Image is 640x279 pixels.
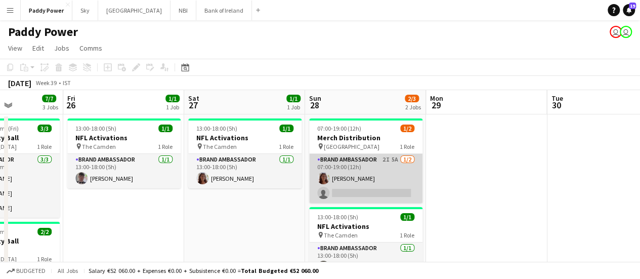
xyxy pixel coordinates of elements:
[309,118,422,203] app-job-card: 07:00-19:00 (12h)1/2Merch Distribution [GEOGRAPHIC_DATA]1 RoleBrand Ambassador2I5A1/207:00-19:00 ...
[32,44,44,53] span: Edit
[241,267,318,274] span: Total Budgeted €52 060.00
[405,103,421,111] div: 2 Jobs
[279,125,293,132] span: 1/1
[54,44,69,53] span: Jobs
[196,1,252,20] button: Bank of Ireland
[309,133,422,142] h3: Merch Distribution
[188,133,302,142] h3: NFL Activations
[21,1,72,20] button: Paddy Power
[4,42,26,55] a: View
[287,103,300,111] div: 1 Job
[309,243,422,277] app-card-role: Brand Ambassador1/113:00-18:00 (5h)[PERSON_NAME]
[8,44,22,53] span: View
[37,125,52,132] span: 3/3
[166,103,179,111] div: 1 Job
[429,99,443,111] span: 29
[324,231,358,239] span: The Camden
[5,265,47,276] button: Budgeted
[317,213,358,221] span: 13:00-18:00 (5h)
[400,231,414,239] span: 1 Role
[56,267,80,274] span: All jobs
[75,125,116,132] span: 13:00-18:00 (5h)
[549,99,563,111] span: 30
[67,154,181,188] app-card-role: Brand Ambassador1/113:00-18:00 (5h)[PERSON_NAME]
[187,99,199,111] span: 27
[42,103,58,111] div: 3 Jobs
[400,213,414,221] span: 1/1
[620,26,632,38] app-user-avatar: Katie Shovlin
[67,133,181,142] h3: NFL Activations
[610,26,622,38] app-user-avatar: Katie Shovlin
[188,94,199,103] span: Sat
[400,125,414,132] span: 1/2
[79,44,102,53] span: Comms
[75,42,106,55] a: Comms
[37,143,52,150] span: 1 Role
[286,95,301,102] span: 1/1
[196,125,237,132] span: 13:00-18:00 (5h)
[8,78,31,88] div: [DATE]
[629,3,636,9] span: 19
[405,95,419,102] span: 2/3
[16,267,46,274] span: Budgeted
[309,154,422,203] app-card-role: Brand Ambassador2I5A1/207:00-19:00 (12h)[PERSON_NAME]
[66,99,75,111] span: 26
[89,267,318,274] div: Salary €52 060.00 + Expenses €0.00 + Subsistence €0.00 =
[317,125,361,132] span: 07:00-19:00 (12h)
[33,79,59,87] span: Week 39
[82,143,116,150] span: The Camden
[28,42,48,55] a: Edit
[400,143,414,150] span: 1 Role
[188,154,302,188] app-card-role: Brand Ambassador1/113:00-18:00 (5h)[PERSON_NAME]
[623,4,635,16] a: 19
[430,94,443,103] span: Mon
[165,95,180,102] span: 1/1
[8,24,78,39] h1: Paddy Power
[98,1,170,20] button: [GEOGRAPHIC_DATA]
[324,143,379,150] span: [GEOGRAPHIC_DATA]
[309,222,422,231] h3: NFL Activations
[63,79,71,87] div: IST
[67,94,75,103] span: Fri
[170,1,196,20] button: NBI
[37,255,52,263] span: 1 Role
[203,143,237,150] span: The Camden
[50,42,73,55] a: Jobs
[279,143,293,150] span: 1 Role
[37,228,52,235] span: 2/2
[158,125,173,132] span: 1/1
[158,143,173,150] span: 1 Role
[188,118,302,188] app-job-card: 13:00-18:00 (5h)1/1NFL Activations The Camden1 RoleBrand Ambassador1/113:00-18:00 (5h)[PERSON_NAME]
[309,94,321,103] span: Sun
[308,99,321,111] span: 28
[42,95,56,102] span: 7/7
[67,118,181,188] app-job-card: 13:00-18:00 (5h)1/1NFL Activations The Camden1 RoleBrand Ambassador1/113:00-18:00 (5h)[PERSON_NAME]
[551,94,563,103] span: Tue
[72,1,98,20] button: Sky
[309,207,422,277] app-job-card: 13:00-18:00 (5h)1/1NFL Activations The Camden1 RoleBrand Ambassador1/113:00-18:00 (5h)[PERSON_NAME]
